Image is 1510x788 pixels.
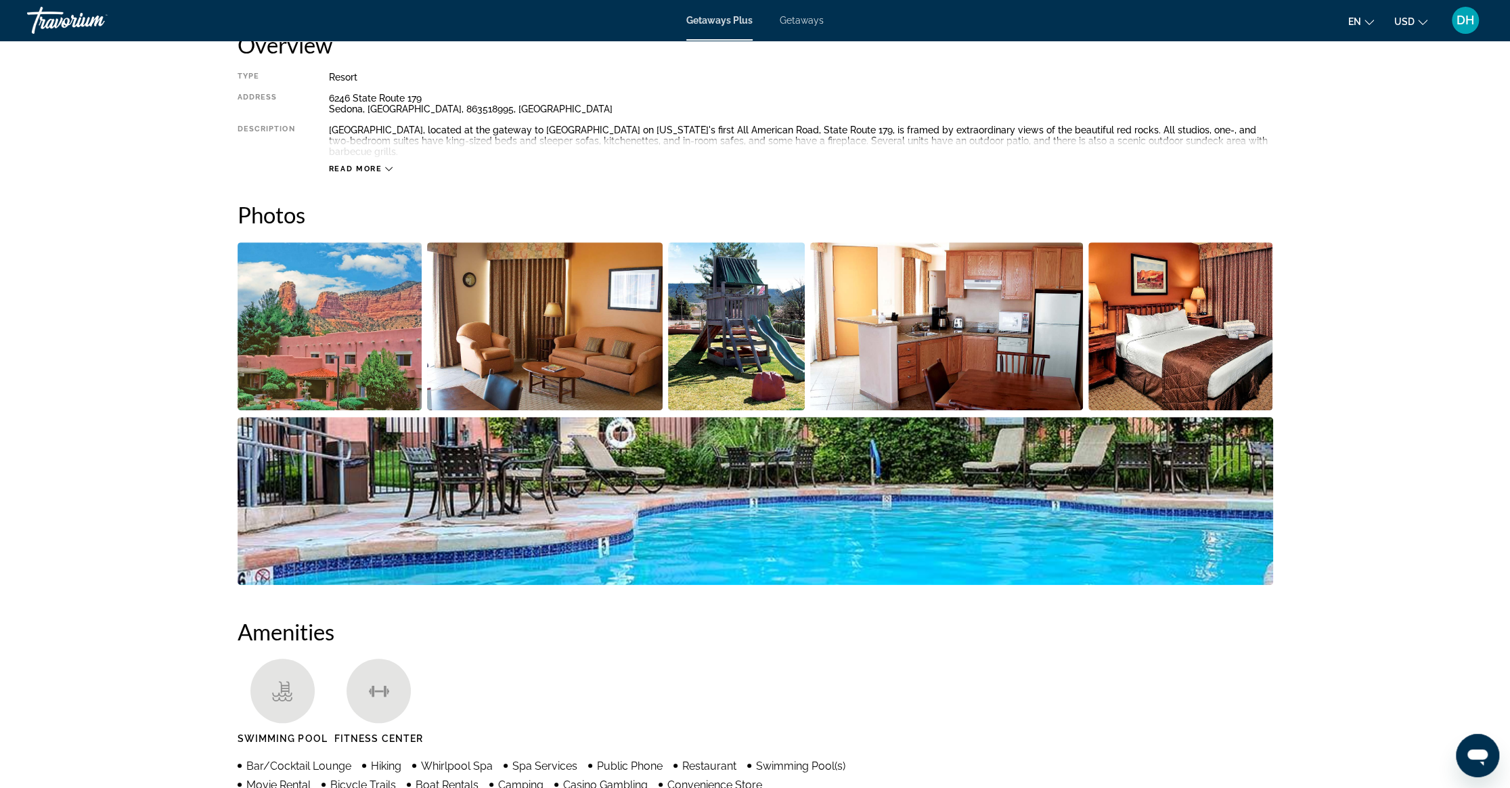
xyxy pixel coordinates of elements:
[1348,12,1374,31] button: Change language
[329,72,1273,83] div: Resort
[238,416,1273,586] button: Open full-screen image slider
[1456,734,1499,777] iframe: Button to launch messaging window
[329,165,382,173] span: Read more
[597,760,663,772] span: Public Phone
[780,15,824,26] a: Getaways
[810,242,1083,411] button: Open full-screen image slider
[246,760,351,772] span: Bar/Cocktail Lounge
[427,242,663,411] button: Open full-screen image slider
[1457,14,1474,27] span: DH
[421,760,493,772] span: Whirlpool Spa
[238,93,295,114] div: Address
[668,242,805,411] button: Open full-screen image slider
[27,3,162,38] a: Travorium
[329,164,393,174] button: Read more
[329,93,1273,114] div: 6246 State Route 179 Sedona, [GEOGRAPHIC_DATA], 863518995, [GEOGRAPHIC_DATA]
[1394,12,1427,31] button: Change currency
[1394,16,1415,27] span: USD
[238,733,328,744] span: Swimming Pool
[238,125,295,157] div: Description
[371,760,401,772] span: Hiking
[238,31,1273,58] h2: Overview
[512,760,577,772] span: Spa Services
[756,760,845,772] span: Swimming Pool(s)
[238,618,1273,645] h2: Amenities
[334,733,423,744] span: Fitness Center
[329,125,1273,157] div: [GEOGRAPHIC_DATA], located at the gateway to [GEOGRAPHIC_DATA] on [US_STATE]'s first All American...
[682,760,736,772] span: Restaurant
[238,201,1273,228] h2: Photos
[1448,6,1483,35] button: User Menu
[238,242,422,411] button: Open full-screen image slider
[1348,16,1361,27] span: en
[1088,242,1273,411] button: Open full-screen image slider
[238,72,295,83] div: Type
[686,15,753,26] a: Getaways Plus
